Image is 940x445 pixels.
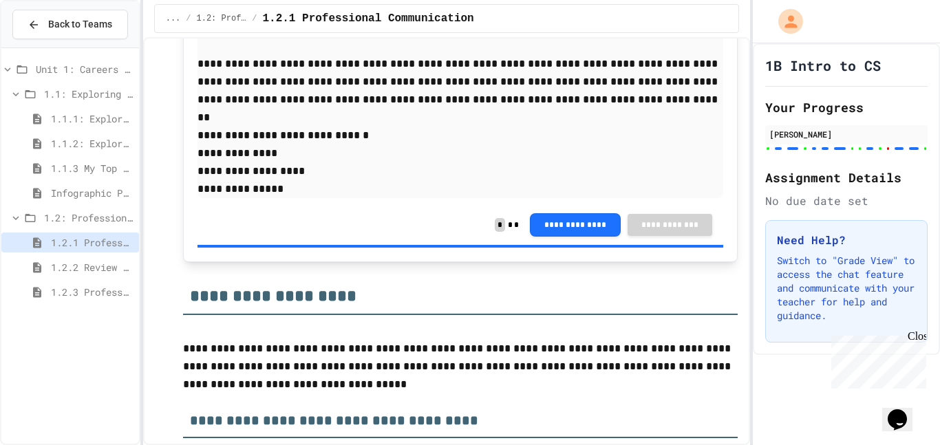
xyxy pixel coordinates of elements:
[765,56,881,75] h1: 1B Intro to CS
[765,98,928,117] h2: Your Progress
[48,17,112,32] span: Back to Teams
[51,260,133,274] span: 1.2.2 Review - Professional Communication
[51,136,133,151] span: 1.1.2: Exploring CS Careers - Review
[882,390,926,431] iframe: chat widget
[6,6,95,87] div: Chat with us now!Close
[262,10,473,27] span: 1.2.1 Professional Communication
[765,168,928,187] h2: Assignment Details
[197,13,247,24] span: 1.2: Professional Communication
[51,111,133,126] span: 1.1.1: Exploring CS Careers
[51,235,133,250] span: 1.2.1 Professional Communication
[764,6,807,37] div: My Account
[51,186,133,200] span: Infographic Project: Your favorite CS
[44,87,133,101] span: 1.1: Exploring CS Careers
[36,62,133,76] span: Unit 1: Careers & Professionalism
[765,193,928,209] div: No due date set
[777,254,916,323] p: Switch to "Grade View" to access the chat feature and communicate with your teacher for help and ...
[777,232,916,248] h3: Need Help?
[186,13,191,24] span: /
[12,10,128,39] button: Back to Teams
[166,13,181,24] span: ...
[44,210,133,225] span: 1.2: Professional Communication
[51,285,133,299] span: 1.2.3 Professional Communication Challenge
[769,128,923,140] div: [PERSON_NAME]
[826,330,926,389] iframe: chat widget
[51,161,133,175] span: 1.1.3 My Top 3 CS Careers!
[252,13,257,24] span: /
